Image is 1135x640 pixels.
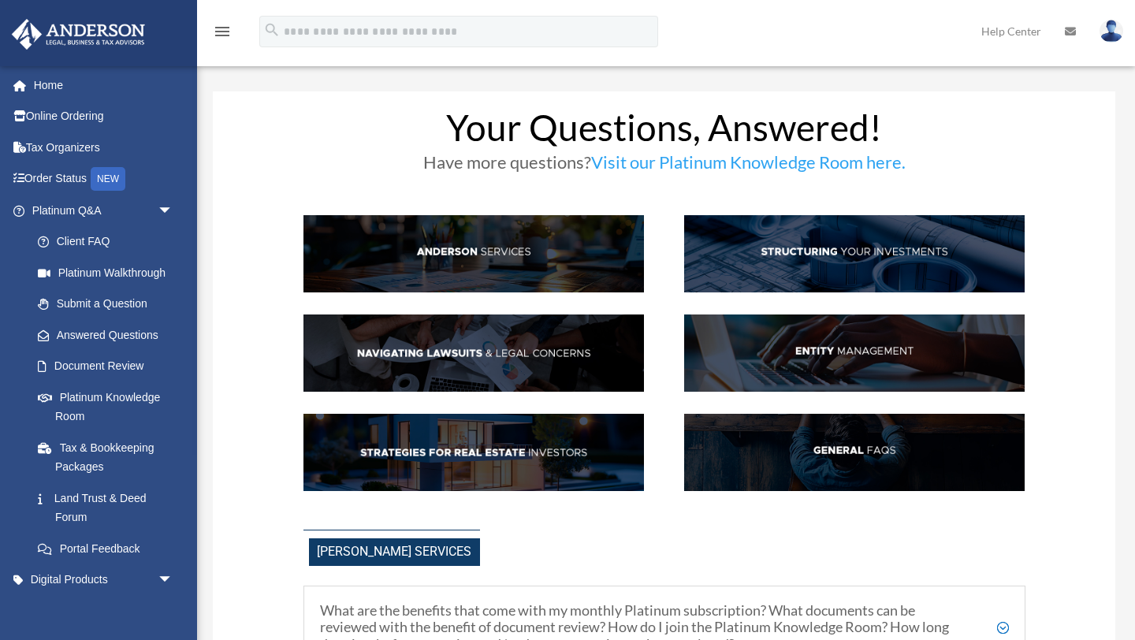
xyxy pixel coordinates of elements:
[11,69,197,101] a: Home
[591,151,906,180] a: Visit our Platinum Knowledge Room here.
[22,257,197,288] a: Platinum Walkthrough
[684,414,1025,491] img: GenFAQ_hdr
[22,381,197,432] a: Platinum Knowledge Room
[11,564,197,596] a: Digital Productsarrow_drop_down
[213,28,232,41] a: menu
[684,215,1025,292] img: StructInv_hdr
[22,319,197,351] a: Answered Questions
[684,314,1025,392] img: EntManag_hdr
[22,351,197,382] a: Document Review
[213,22,232,41] i: menu
[303,110,1025,154] h1: Your Questions, Answered!
[91,167,125,191] div: NEW
[158,564,189,597] span: arrow_drop_down
[1100,20,1123,43] img: User Pic
[303,215,645,292] img: AndServ_hdr
[22,226,189,258] a: Client FAQ
[11,132,197,163] a: Tax Organizers
[22,482,197,533] a: Land Trust & Deed Forum
[22,432,197,482] a: Tax & Bookkeeping Packages
[158,195,189,227] span: arrow_drop_down
[7,19,150,50] img: Anderson Advisors Platinum Portal
[309,538,480,566] span: [PERSON_NAME] Services
[263,21,281,39] i: search
[11,101,197,132] a: Online Ordering
[11,195,197,226] a: Platinum Q&Aarrow_drop_down
[22,533,197,564] a: Portal Feedback
[22,288,197,320] a: Submit a Question
[303,414,645,491] img: StratsRE_hdr
[11,163,197,195] a: Order StatusNEW
[303,314,645,392] img: NavLaw_hdr
[303,154,1025,179] h3: Have more questions?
